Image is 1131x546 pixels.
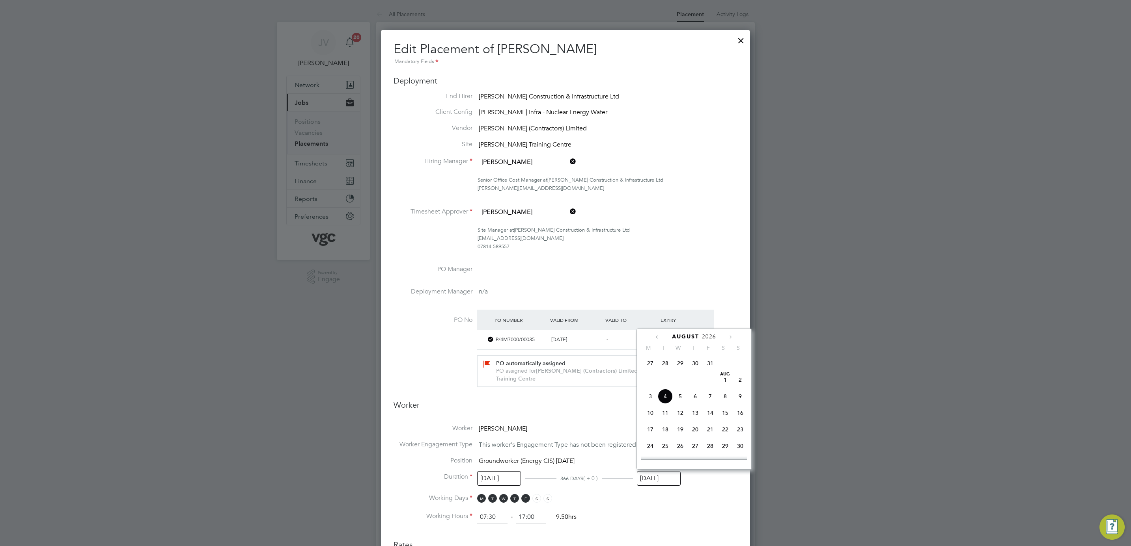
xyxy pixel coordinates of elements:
span: [PERSON_NAME] [479,425,527,433]
span: F [701,344,716,351]
button: Engage Resource Center [1099,514,1125,540]
span: 28 [703,438,718,453]
div: [PERSON_NAME][EMAIL_ADDRESS][DOMAIN_NAME] [478,184,737,193]
label: Client Config [394,108,472,116]
span: 27 [643,356,658,371]
span: 17 [643,422,658,437]
span: ( + 0 ) [583,475,598,482]
span: 5 [673,389,688,404]
span: 16 [733,405,748,420]
input: 17:00 [516,510,546,524]
span: 29 [673,356,688,371]
div: Expiry [659,313,714,327]
span: 25 [658,438,673,453]
span: T [488,494,497,503]
span: Site Manager at [478,227,514,233]
span: 11 [658,405,673,420]
span: 1 [718,372,733,387]
span: 19 [673,422,688,437]
label: Timesheet Approver [394,208,472,216]
span: 13 [688,405,703,420]
span: [PERSON_NAME] Infra - Nuclear Energy Water [479,109,607,117]
b: [PERSON_NAME] Training Centre [496,368,688,382]
b: PO automatically assigned [496,360,565,367]
input: Search for... [479,206,576,218]
span: 366 DAYS [560,475,583,482]
div: Valid From [548,313,603,327]
div: [DATE] [548,333,603,346]
span: T [686,344,701,351]
span: 31 [703,356,718,371]
span: T [510,494,519,503]
h3: Worker [394,400,737,416]
span: S [716,344,731,351]
label: End Hirer [394,92,472,100]
label: Worker Engagement Type [394,440,472,449]
label: Duration [394,473,472,481]
div: Mandatory Fields [394,58,737,66]
div: P/4M7000/00035 [493,333,548,346]
span: 27 [688,438,703,453]
span: 31 [643,455,658,470]
label: Working Hours [394,512,472,520]
span: 18 [658,422,673,437]
span: Senior Office Cost Manager at [478,176,547,183]
label: Worker [394,424,472,433]
label: PO No [394,316,472,324]
label: PO Manager [394,265,472,273]
span: 20 [688,422,703,437]
span: 30 [688,356,703,371]
span: 14 [703,405,718,420]
span: M [477,494,486,503]
div: PO assigned for at [496,367,704,382]
span: 9.50hrs [552,513,577,521]
span: Aug [718,372,733,376]
span: 15 [718,405,733,420]
span: Groundworker (Energy CIS) [DATE] [479,457,575,465]
input: Search for... [479,156,576,168]
span: [EMAIL_ADDRESS][DOMAIN_NAME] [478,235,564,241]
span: 3 [643,389,658,404]
label: Working Days [394,494,472,502]
label: Vendor [394,124,472,132]
span: 24 [643,438,658,453]
h3: Deployment [394,76,737,86]
span: S [731,344,746,351]
span: 12 [673,405,688,420]
span: [PERSON_NAME] Construction & Infrastructure Ltd [479,93,619,100]
span: T [656,344,671,351]
span: 28 [658,356,673,371]
span: 29 [718,438,733,453]
label: Hiring Manager [394,157,472,165]
span: 7 [703,389,718,404]
span: 22 [718,422,733,437]
span: [PERSON_NAME] Construction & Infrastructure Ltd [514,227,630,233]
input: Select one [477,471,521,486]
span: ‐ [509,513,514,521]
label: Position [394,457,472,465]
span: August [672,333,699,340]
span: [PERSON_NAME] Construction & Infrastructure Ltd [547,176,663,183]
div: PO Number [493,313,548,327]
div: Valid To [603,313,659,327]
b: [PERSON_NAME] (Contractors) Limited [536,368,638,374]
span: W [671,344,686,351]
span: n/a [479,288,488,295]
span: 30 [733,438,748,453]
span: 4 [658,389,673,404]
div: - [603,333,659,346]
span: 10 [643,405,658,420]
span: M [641,344,656,351]
span: 23 [733,422,748,437]
label: Deployment Manager [394,288,472,296]
span: W [499,494,508,503]
span: This worker's Engagement Type has not been registered by its Agency. [479,441,677,449]
span: Edit Placement of [PERSON_NAME] [394,41,597,57]
label: Site [394,140,472,149]
span: 9 [733,389,748,404]
span: S [543,494,552,503]
span: F [521,494,530,503]
span: S [532,494,541,503]
span: 26 [673,438,688,453]
span: 21 [703,422,718,437]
